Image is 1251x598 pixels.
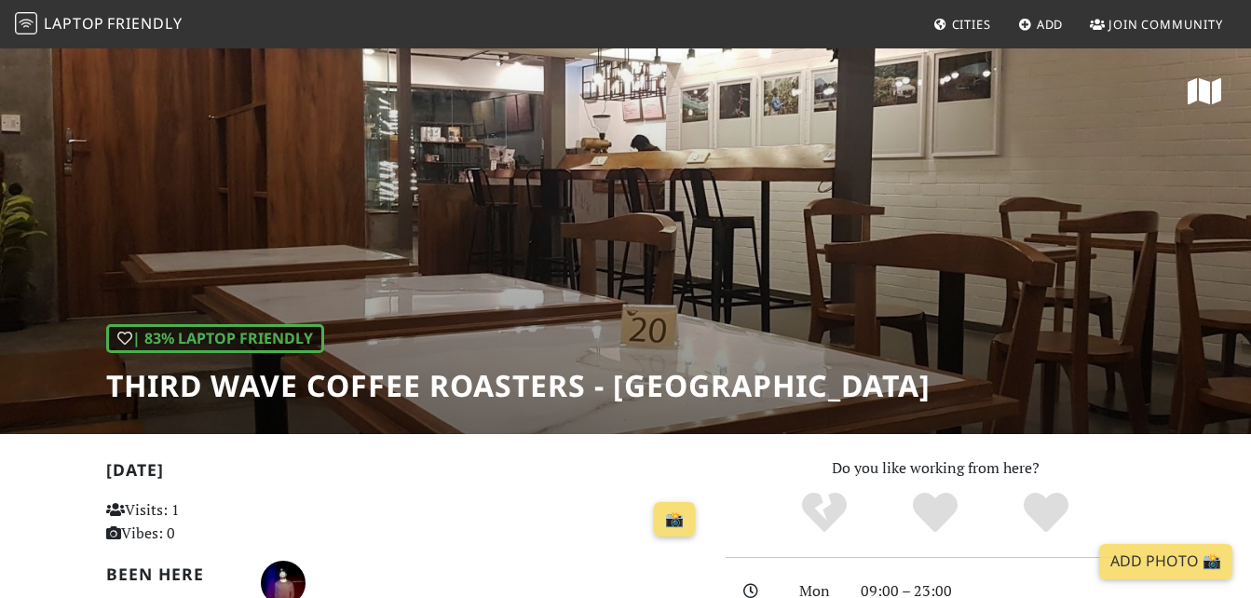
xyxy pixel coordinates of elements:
[952,16,991,33] span: Cities
[106,324,324,354] div: | 83% Laptop Friendly
[654,502,695,537] a: 📸
[15,8,183,41] a: LaptopFriendly LaptopFriendly
[106,460,703,487] h2: [DATE]
[261,571,306,591] span: Jerric Lyns John
[926,7,999,41] a: Cities
[106,498,291,546] p: Visits: 1 Vibes: 0
[1011,7,1071,41] a: Add
[1099,544,1232,579] a: Add Photo 📸
[107,13,182,34] span: Friendly
[15,12,37,34] img: LaptopFriendly
[726,456,1146,481] p: Do you like working from here?
[106,564,238,584] h2: Been here
[1108,16,1223,33] span: Join Community
[106,368,931,403] h1: Third Wave Coffee Roasters - [GEOGRAPHIC_DATA]
[44,13,104,34] span: Laptop
[1037,16,1064,33] span: Add
[1082,7,1231,41] a: Join Community
[880,490,991,537] div: Yes
[990,490,1101,537] div: Definitely!
[769,490,880,537] div: No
